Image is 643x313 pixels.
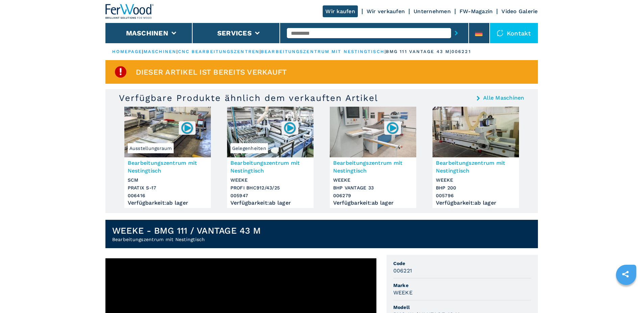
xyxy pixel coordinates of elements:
[259,49,261,54] span: |
[176,49,178,54] span: |
[483,95,524,101] a: Alle Maschinen
[436,159,516,175] h3: Bearbeitungszentrum mit Nestingtisch
[436,201,516,205] div: Verfügbarkeit : ab lager
[414,8,451,15] a: Unternehmen
[114,65,127,79] img: SoldProduct
[230,159,310,175] h3: Bearbeitungszentrum mit Nestingtisch
[217,29,252,37] button: Services
[119,93,378,103] h3: Verfügbare Produkte ähnlich dem verkauften Artikel
[451,25,462,41] button: submit-button
[393,304,531,311] span: Modell
[330,107,416,208] a: Bearbeitungszentrum mit Nestingtisch WEEKE BHP VANTAGE 33006279Bearbeitungszentrum mit Nestingtis...
[112,236,261,243] h2: Bearbeitungszentrum mit Nestingtisch
[333,159,413,175] h3: Bearbeitungszentrum mit Nestingtisch
[490,23,538,43] div: Kontakt
[124,107,211,157] img: Bearbeitungszentrum mit Nestingtisch SCM PRATIX S-17
[128,176,207,200] h3: SCM PRATIX S-17 006416
[124,107,211,208] a: Bearbeitungszentrum mit Nestingtisch SCM PRATIX S-17Ausstellungsraum006416Bearbeitungszentrum mit...
[230,143,268,153] span: Gelegenheiten
[142,49,143,54] span: |
[393,267,412,275] h3: 006221
[386,121,399,134] img: 006279
[230,176,310,200] h3: WEEKE PROFI BHC912/43/25 005947
[393,289,413,296] h3: WEEKE
[105,4,154,19] img: Ferwood
[614,283,638,308] iframe: Chat
[333,201,413,205] div: Verfügbarkeit : ab lager
[227,107,314,157] img: Bearbeitungszentrum mit Nestingtisch WEEKE PROFI BHC912/43/25
[432,107,519,208] a: Bearbeitungszentrum mit Nestingtisch WEEKE BHP 200Bearbeitungszentrum mit NestingtischWEEKEBHP 20...
[112,49,142,54] a: HOMEPAGE
[227,107,314,208] a: Bearbeitungszentrum mit Nestingtisch WEEKE PROFI BHC912/43/25Gelegenheiten005947Bearbeitungszentr...
[460,8,493,15] a: FW-Magazin
[112,225,261,236] h1: WEEKE - BMG 111 / VANTAGE 43 M
[436,176,516,200] h3: WEEKE BHP 200 005796
[617,266,634,283] a: sharethis
[393,282,531,289] span: Marke
[128,201,207,205] div: Verfügbarkeit : ab lager
[128,159,207,175] h3: Bearbeitungszentrum mit Nestingtisch
[451,49,471,55] p: 006221
[393,260,531,267] span: Code
[178,49,259,54] a: cnc bearbeitungszentren
[385,49,386,54] span: |
[497,30,503,36] img: Kontakt
[126,29,168,37] button: Maschinen
[386,49,451,55] p: bmg 111 vantage 43 m |
[501,8,538,15] a: Video Galerie
[136,68,287,76] span: Dieser Artikel ist bereits verkauft
[144,49,177,54] a: maschinen
[230,201,310,205] div: Verfügbarkeit : ab lager
[323,5,358,17] a: Wir kaufen
[180,121,194,134] img: 006416
[283,121,296,134] img: 005947
[432,107,519,157] img: Bearbeitungszentrum mit Nestingtisch WEEKE BHP 200
[367,8,405,15] a: Wir verkaufen
[128,143,174,153] span: Ausstellungsraum
[261,49,385,54] a: bearbeitungszentrum mit nestingtisch
[330,107,416,157] img: Bearbeitungszentrum mit Nestingtisch WEEKE BHP VANTAGE 33
[333,176,413,200] h3: WEEKE BHP VANTAGE 33 006279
